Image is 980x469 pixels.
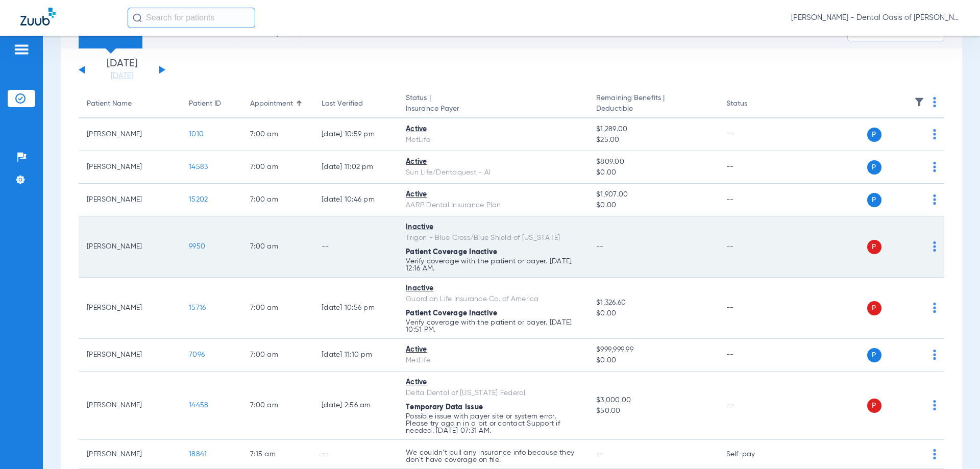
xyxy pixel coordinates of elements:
div: Last Verified [322,98,363,109]
div: Patient ID [189,98,234,109]
span: Insurance Payer [406,104,580,114]
div: Active [406,157,580,167]
img: Zuub Logo [20,8,56,26]
iframe: Chat Widget [929,420,980,469]
span: $0.00 [596,355,709,366]
img: group-dot-blue.svg [933,97,936,107]
p: We couldn’t pull any insurance info because they don’t have coverage on file. [406,449,580,463]
td: [PERSON_NAME] [79,278,181,339]
input: Search for patients [128,8,255,28]
div: Inactive [406,283,580,294]
img: group-dot-blue.svg [933,194,936,205]
p: Possible issue with payer site or system error. Please try again in a bit or contact Support if n... [406,413,580,434]
td: -- [718,118,787,151]
td: 7:00 AM [242,118,313,151]
div: Active [406,124,580,135]
td: -- [313,440,398,469]
td: [PERSON_NAME] [79,216,181,278]
img: group-dot-blue.svg [933,350,936,360]
div: MetLife [406,135,580,145]
img: group-dot-blue.svg [933,129,936,139]
div: Active [406,344,580,355]
div: Active [406,189,580,200]
img: group-dot-blue.svg [933,162,936,172]
div: Trigon - Blue Cross/Blue Shield of [US_STATE] [406,233,580,243]
td: [PERSON_NAME] [79,440,181,469]
span: $1,289.00 [596,124,709,135]
span: $0.00 [596,308,709,319]
td: [PERSON_NAME] [79,118,181,151]
span: $0.00 [596,167,709,178]
span: P [867,128,881,142]
div: MetLife [406,355,580,366]
span: Patient Coverage Inactive [406,249,497,256]
div: AARP Dental Insurance Plan [406,200,580,211]
span: $999,999.99 [596,344,709,355]
td: -- [718,339,787,372]
div: Guardian Life Insurance Co. of America [406,294,580,305]
td: 7:00 AM [242,151,313,184]
td: 7:15 AM [242,440,313,469]
td: 7:00 AM [242,216,313,278]
p: Verify coverage with the patient or payer. [DATE] 12:16 AM. [406,258,580,272]
span: 7096 [189,351,205,358]
td: -- [718,151,787,184]
img: group-dot-blue.svg [933,400,936,410]
span: Deductible [596,104,709,114]
span: $25.00 [596,135,709,145]
div: Appointment [250,98,293,109]
span: P [867,348,881,362]
td: -- [718,184,787,216]
span: P [867,399,881,413]
td: 7:00 AM [242,372,313,440]
p: Verify coverage with the patient or payer. [DATE] 10:51 PM. [406,319,580,333]
span: 15716 [189,304,206,311]
div: Patient ID [189,98,221,109]
span: Patient Coverage Inactive [406,310,497,317]
span: $3,000.00 [596,395,709,406]
td: [DATE] 10:46 PM [313,184,398,216]
span: $809.00 [596,157,709,167]
span: P [867,240,881,254]
span: [PERSON_NAME] - Dental Oasis of [PERSON_NAME] [791,13,960,23]
td: 7:00 AM [242,184,313,216]
td: [DATE] 10:56 PM [313,278,398,339]
td: 7:00 AM [242,278,313,339]
th: Remaining Benefits | [588,90,718,118]
div: Active [406,377,580,388]
span: 15202 [189,196,208,203]
td: -- [718,372,787,440]
td: [PERSON_NAME] [79,339,181,372]
span: 14458 [189,402,208,409]
div: Patient Name [87,98,132,109]
div: Appointment [250,98,305,109]
td: [DATE] 11:10 PM [313,339,398,372]
th: Status [718,90,787,118]
span: 1010 [189,131,204,138]
div: Sun Life/Dentaquest - AI [406,167,580,178]
div: Inactive [406,222,580,233]
div: Last Verified [322,98,389,109]
img: group-dot-blue.svg [933,303,936,313]
th: Status | [398,90,588,118]
span: $0.00 [596,200,709,211]
span: P [867,193,881,207]
td: -- [718,216,787,278]
li: [DATE] [91,59,153,81]
td: -- [313,216,398,278]
span: P [867,301,881,315]
div: Delta Dental of [US_STATE] Federal [406,388,580,399]
span: -- [596,243,604,250]
img: Search Icon [133,13,142,22]
span: $50.00 [596,406,709,416]
span: -- [596,451,604,458]
span: 9950 [189,243,205,250]
td: -- [718,278,787,339]
div: Patient Name [87,98,173,109]
img: filter.svg [914,97,924,107]
td: [PERSON_NAME] [79,151,181,184]
td: [DATE] 10:59 PM [313,118,398,151]
td: Self-pay [718,440,787,469]
td: 7:00 AM [242,339,313,372]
